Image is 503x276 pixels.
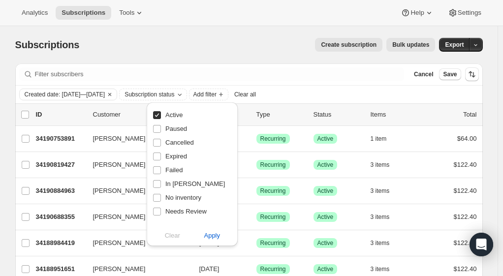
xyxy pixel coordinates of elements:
span: Analytics [22,9,48,17]
button: 3 items [371,262,401,276]
button: Create subscription [315,38,382,52]
span: 3 items [371,265,390,273]
button: [PERSON_NAME] [87,183,186,199]
span: $122.40 [454,239,477,246]
button: Export [439,38,470,52]
span: No inventory [165,194,201,201]
span: Active [317,135,334,143]
span: Recurring [260,213,286,221]
span: $122.40 [454,213,477,220]
div: 34190753891[PERSON_NAME] & [PERSON_NAME][DATE]SuccessRecurringSuccessActive1 item$64.00 [36,132,477,146]
span: Help [410,9,424,17]
span: [PERSON_NAME] [93,264,146,274]
button: Subscriptions [56,6,111,20]
span: Recurring [260,265,286,273]
div: Items [371,110,420,120]
button: Help [395,6,440,20]
span: Active [317,239,334,247]
span: [PERSON_NAME] [93,238,146,248]
p: 34188984419 [36,238,85,248]
span: 3 items [371,239,390,247]
button: Cancel [410,68,437,80]
span: Recurring [260,161,286,169]
button: 1 item [371,132,398,146]
span: Recurring [260,239,286,247]
span: Export [445,41,464,49]
input: Filter subscribers [35,67,405,81]
span: $122.40 [454,187,477,194]
button: Created date: Sep 1, 2025—Sep 30, 2025 [20,89,105,100]
span: Failed [165,166,183,174]
span: Clear all [234,91,256,98]
span: Settings [458,9,481,17]
span: Paused [165,125,187,132]
p: Customer [93,110,191,120]
button: [PERSON_NAME] & [PERSON_NAME] [87,131,186,147]
span: Active [317,161,334,169]
div: 34188984419[PERSON_NAME][DATE]SuccessRecurringSuccessActive3 items$122.40 [36,236,477,250]
span: Save [443,70,457,78]
span: Needs Review [165,208,207,215]
button: Save [439,68,461,80]
span: $122.40 [454,161,477,168]
button: Tools [113,6,150,20]
span: Create subscription [321,41,377,49]
button: Add filter [189,89,228,100]
span: Subscription status [125,91,174,98]
span: Bulk updates [392,41,429,49]
p: Status [314,110,363,120]
span: 3 items [371,161,390,169]
span: 3 items [371,213,390,221]
button: Apply subscription status filter [187,228,238,244]
span: Active [317,187,334,195]
span: [PERSON_NAME] [93,212,146,222]
span: Add filter [193,91,217,98]
button: Bulk updates [386,38,435,52]
p: 34188951651 [36,264,85,274]
span: Active [317,213,334,221]
span: Created date: [DATE]—[DATE] [25,91,105,98]
button: 3 items [371,236,401,250]
span: 1 item [371,135,387,143]
span: Cancelled [165,139,194,146]
div: IDCustomerBilling DateTypeStatusItemsTotal [36,110,477,120]
span: [DATE] [199,265,220,273]
span: $122.40 [454,265,477,273]
p: 34190753891 [36,134,85,144]
span: Subscriptions [62,9,105,17]
p: ID [36,110,85,120]
div: 34190884963[PERSON_NAME][DATE]SuccessRecurringSuccessActive3 items$122.40 [36,184,477,198]
div: 34190819427[PERSON_NAME][DATE]SuccessRecurringSuccessActive3 items$122.40 [36,158,477,172]
button: [PERSON_NAME] [87,235,186,251]
button: Settings [442,6,487,20]
p: Total [463,110,476,120]
span: Recurring [260,135,286,143]
span: [PERSON_NAME] & [PERSON_NAME] [93,134,206,144]
span: $64.00 [457,135,477,142]
div: 34188951651[PERSON_NAME][DATE]SuccessRecurringSuccessActive3 items$122.40 [36,262,477,276]
span: Active [165,111,183,119]
button: 3 items [371,184,401,198]
p: 34190884963 [36,186,85,196]
button: Clear all [230,89,260,100]
button: Sort the results [465,67,479,81]
span: Cancel [414,70,433,78]
div: 34190688355[PERSON_NAME][DATE]SuccessRecurringSuccessActive3 items$122.40 [36,210,477,224]
span: Subscriptions [15,39,80,50]
span: In [PERSON_NAME] [165,180,225,187]
span: [PERSON_NAME] [93,160,146,170]
button: [PERSON_NAME] [87,157,186,173]
span: Apply [204,231,220,241]
button: [PERSON_NAME] [87,209,186,225]
p: 34190688355 [36,212,85,222]
span: [PERSON_NAME] [93,186,146,196]
p: 34190819427 [36,160,85,170]
div: Type [256,110,306,120]
div: Open Intercom Messenger [470,233,493,256]
span: Recurring [260,187,286,195]
button: 3 items [371,158,401,172]
span: Expired [165,153,187,160]
button: Analytics [16,6,54,20]
button: Clear [105,89,115,100]
span: Tools [119,9,134,17]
